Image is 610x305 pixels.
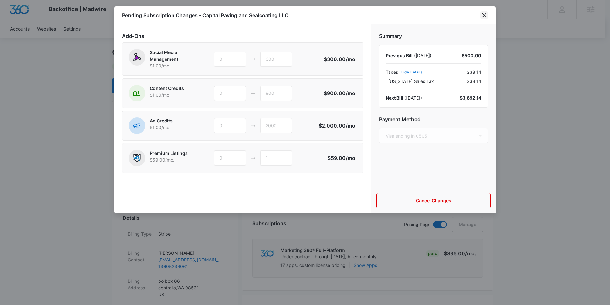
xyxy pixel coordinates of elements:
h2: Summary [379,32,488,40]
div: $3,692.14 [460,94,481,101]
span: Previous Bill [386,53,413,58]
h2: Payment Method [379,115,488,123]
span: [US_STATE] Sales Tax [388,78,434,85]
span: $38.14 [467,69,481,75]
p: Premium Listings [150,150,188,156]
span: $38.14 [467,78,481,85]
p: Ad Credits [150,117,173,124]
p: $1.00 /mo. [150,62,200,69]
div: Keywords by Traffic [70,38,107,42]
div: v 4.0.25 [18,10,31,15]
h1: Pending Subscription Changes - Capital Paving and Sealcoating LLC [122,11,288,19]
span: Next Bill [386,95,403,101]
img: tab_domain_overview_orange.svg [17,37,22,42]
img: tab_keywords_by_traffic_grey.svg [63,37,68,42]
span: /mo. [346,155,357,161]
div: Domain: [DOMAIN_NAME] [17,17,70,22]
div: $500.00 [462,52,481,59]
p: Social Media Management [150,49,200,62]
div: ( [DATE] ) [386,52,431,59]
h2: Add-Ons [122,32,363,40]
p: $1.00 /mo. [150,92,184,98]
div: Domain Overview [24,38,57,42]
span: /mo. [346,122,357,129]
button: Hide Details [401,70,422,74]
p: $59.00 /mo. [150,156,188,163]
p: $2,000.00 [319,122,357,129]
p: Content Credits [150,85,184,92]
p: $1.00 /mo. [150,124,173,131]
p: $59.00 [327,154,357,162]
p: $300.00 [324,55,357,63]
button: close [480,11,488,19]
img: website_grey.svg [10,17,15,22]
span: Taxes [386,69,398,75]
p: $900.00 [324,89,357,97]
button: Cancel Changes [376,193,491,208]
span: /mo. [346,90,357,96]
div: ( [DATE] ) [386,94,422,101]
img: logo_orange.svg [10,10,15,15]
span: /mo. [346,56,357,62]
